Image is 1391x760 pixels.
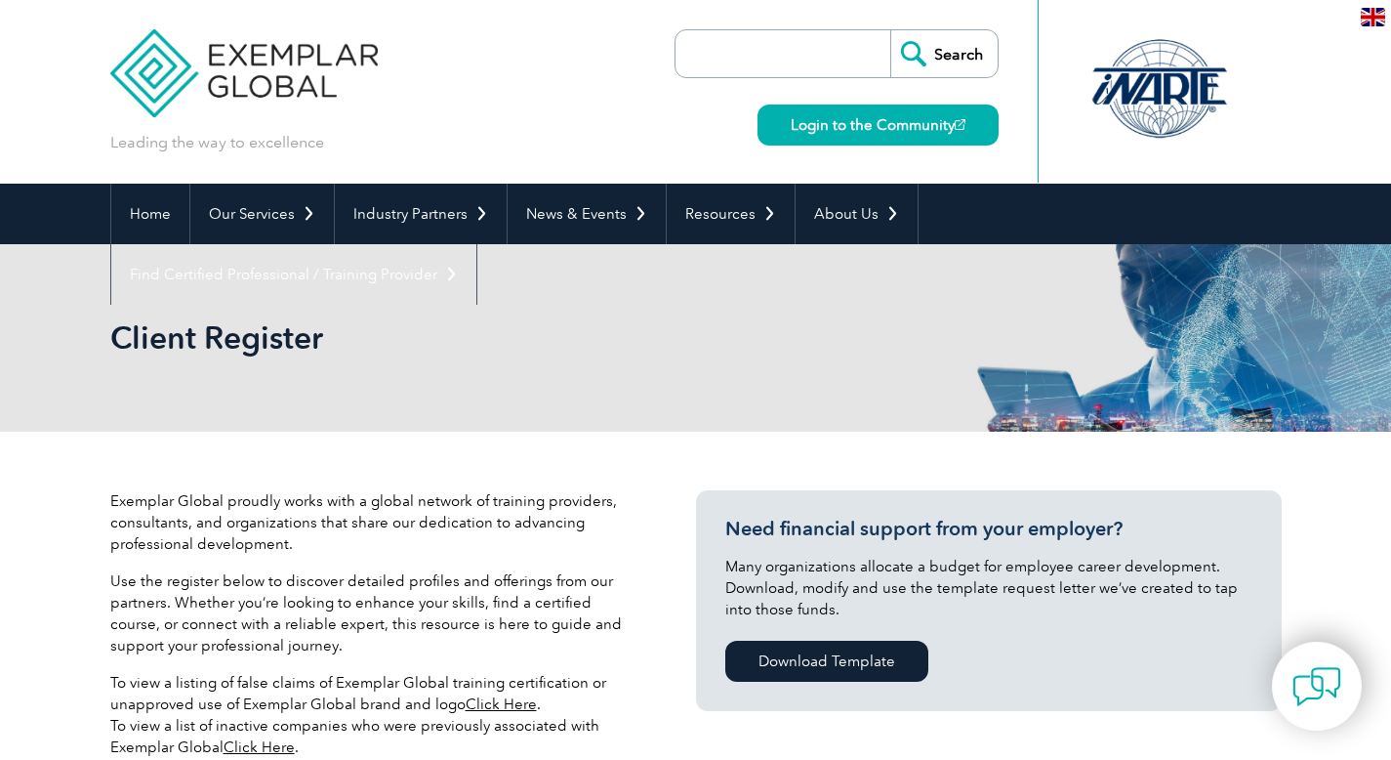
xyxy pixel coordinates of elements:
[335,184,507,244] a: Industry Partners
[190,184,334,244] a: Our Services
[466,696,537,713] a: Click Here
[110,490,637,555] p: Exemplar Global proudly works with a global network of training providers, consultants, and organ...
[725,641,928,682] a: Download Template
[110,570,637,656] p: Use the register below to discover detailed profiles and offerings from our partners. Whether you...
[111,244,476,305] a: Find Certified Professional / Training Provider
[110,132,324,153] p: Leading the way to excellence
[111,184,189,244] a: Home
[725,556,1252,620] p: Many organizations allocate a budget for employee career development. Download, modify and use th...
[667,184,795,244] a: Resources
[1361,8,1385,26] img: en
[508,184,666,244] a: News & Events
[1292,662,1341,711] img: contact-chat.png
[725,517,1252,541] h3: Need financial support from your employer?
[757,105,999,146] a: Login to the Community
[890,30,998,77] input: Search
[110,322,930,354] h2: Client Register
[224,739,295,756] a: Click Here
[110,672,637,758] p: To view a listing of false claims of Exemplar Global training certification or unapproved use of ...
[955,119,965,130] img: open_square.png
[796,184,918,244] a: About Us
